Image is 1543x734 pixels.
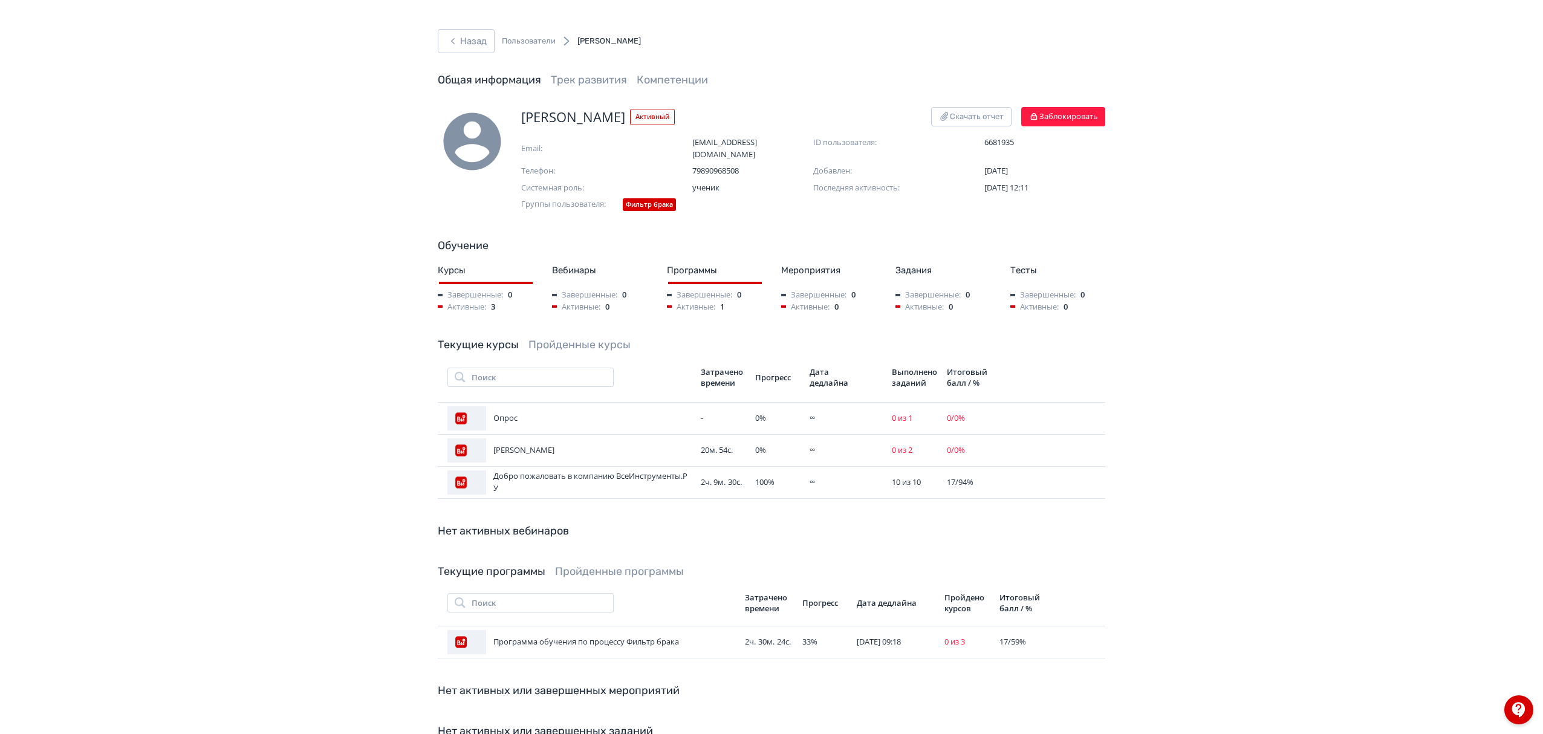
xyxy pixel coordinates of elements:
[692,137,813,160] span: [EMAIL_ADDRESS][DOMAIN_NAME]
[521,198,618,213] span: Группы пользователя:
[577,36,641,45] span: [PERSON_NAME]
[1064,301,1068,313] span: 0
[521,143,642,155] span: Email:
[622,289,626,301] span: 0
[1021,107,1105,126] button: Заблокировать
[810,444,882,456] div: ∞
[781,289,846,301] span: Завершенные:
[1080,289,1085,301] span: 0
[777,636,791,647] span: 24с.
[551,73,627,86] a: Трек развития
[667,289,732,301] span: Завершенные:
[447,438,691,463] div: [PERSON_NAME]
[667,264,762,278] div: Программы
[508,289,512,301] span: 0
[892,412,912,423] span: 0 из 1
[895,289,961,301] span: Завершенные:
[857,636,901,647] span: [DATE] 09:18
[755,412,766,423] span: 0 %
[966,289,970,301] span: 0
[745,592,793,614] div: Затрачено времени
[984,165,1008,176] span: [DATE]
[895,301,944,313] span: Активные:
[781,301,830,313] span: Активные:
[947,444,965,455] span: 0 / 0 %
[438,238,1105,254] div: Обучение
[944,636,965,647] span: 0 из 3
[438,523,1105,539] div: Нет активных вебинаров
[999,636,1026,647] span: 17 / 59 %
[813,165,934,177] span: Добавлен:
[438,289,503,301] span: Завершенные:
[810,476,882,489] div: ∞
[944,592,990,614] div: Пройдено курсов
[521,182,642,194] span: Системная роль:
[810,366,852,388] div: Дата дедлайна
[813,182,934,194] span: Последняя активность:
[701,366,746,388] div: Затрачено времени
[438,264,533,278] div: Курсы
[491,301,495,313] span: 3
[447,470,691,495] div: Добро пожаловать в компанию ВсеИнструменты.РУ
[947,366,992,388] div: Итоговый балл / %
[667,301,715,313] span: Активные:
[528,338,631,351] a: Пройденные курсы
[745,636,756,647] span: 2ч.
[737,289,741,301] span: 0
[502,35,556,47] a: Пользователи
[692,165,813,177] span: 79890968508
[755,444,766,455] span: 0 %
[552,301,600,313] span: Активные:
[892,444,912,455] span: 0 из 2
[701,412,746,424] div: -
[758,636,775,647] span: 30м.
[701,476,712,487] span: 2ч.
[605,301,609,313] span: 0
[949,301,953,313] span: 0
[947,412,965,423] span: 0 / 0 %
[630,109,675,125] span: Активный
[802,636,817,647] span: 33 %
[720,301,724,313] span: 1
[1010,289,1076,301] span: Завершенные:
[438,338,519,351] a: Текущие курсы
[552,289,617,301] span: Завершенные:
[438,73,541,86] a: Общая информация
[810,412,882,424] div: ∞
[1010,301,1059,313] span: Активные:
[999,592,1046,614] div: Итоговый балл / %
[851,289,856,301] span: 0
[447,630,735,654] div: Программа обучения по процессу Фильтр брака
[755,476,775,487] span: 100 %
[555,565,684,578] a: Пройденные программы
[857,597,935,608] div: Дата дедлайна
[438,683,1105,699] div: Нет активных или завершенных мероприятий
[713,476,726,487] span: 9м.
[521,165,642,177] span: Телефон:
[1010,264,1105,278] div: Тесты
[755,372,800,383] div: Прогресс
[781,264,876,278] div: Мероприятия
[834,301,839,313] span: 0
[692,182,813,194] span: ученик
[701,444,717,455] span: 20м.
[623,198,676,211] div: Фильтр брака
[984,137,1105,149] span: 6681935
[438,301,486,313] span: Активные:
[813,137,934,149] span: ID пользователя:
[447,406,691,430] div: Опрос
[802,597,847,608] div: Прогресс
[438,565,545,578] a: Текущие программы
[438,29,495,53] button: Назад
[719,444,733,455] span: 54с.
[637,73,708,86] a: Компетенции
[892,366,937,388] div: Выполнено заданий
[892,476,921,487] span: 10 из 10
[984,182,1028,193] span: [DATE] 12:11
[521,107,625,127] span: [PERSON_NAME]
[931,107,1012,126] button: Скачать отчет
[895,264,990,278] div: Задания
[728,476,742,487] span: 30с.
[552,264,647,278] div: Вебинары
[947,476,973,487] span: 17 / 94 %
